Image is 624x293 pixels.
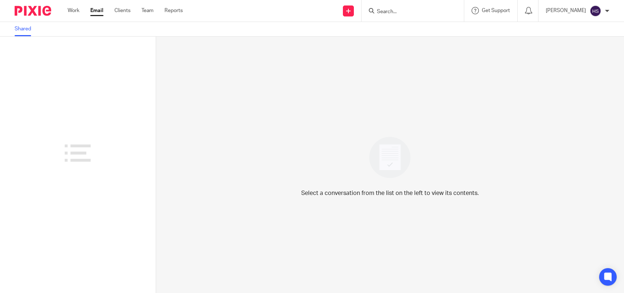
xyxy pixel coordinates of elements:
a: Reports [164,7,183,14]
a: Shared [15,22,37,36]
p: Select a conversation from the list on the left to view its contents. [301,189,479,198]
span: Get Support [482,8,510,13]
input: Search [376,9,442,15]
a: Clients [114,7,131,14]
p: [PERSON_NAME] [546,7,586,14]
img: svg%3E [590,5,601,17]
a: Email [90,7,103,14]
img: Pixie [15,6,51,16]
a: Team [141,7,154,14]
a: Work [68,7,79,14]
img: image [364,132,415,183]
